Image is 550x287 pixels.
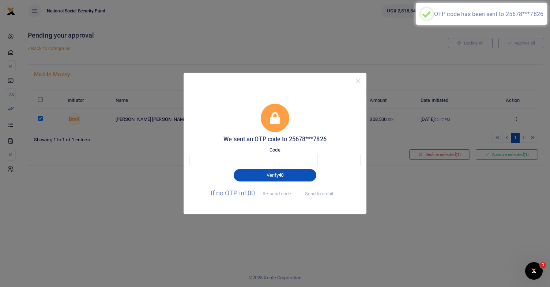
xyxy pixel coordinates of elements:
[434,11,543,18] div: OTP code has been sent to 25678***7826
[234,169,316,181] button: Verify
[525,262,543,280] iframe: Intercom live chat
[270,146,280,154] label: Code
[540,262,546,268] span: 1
[353,76,363,86] button: Close
[244,189,255,197] span: !:00
[211,189,298,197] span: If no OTP in
[189,136,361,143] h5: We sent an OTP code to 25678***7826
